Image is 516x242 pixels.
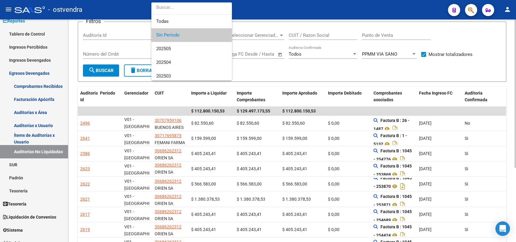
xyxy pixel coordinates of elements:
[156,42,227,56] span: 202505
[151,1,232,14] input: dropdown search
[156,69,227,83] span: 202503
[156,28,227,42] span: Sin Período
[495,221,510,236] div: Open Intercom Messenger
[156,15,227,28] span: Todas
[156,56,227,69] span: 202504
